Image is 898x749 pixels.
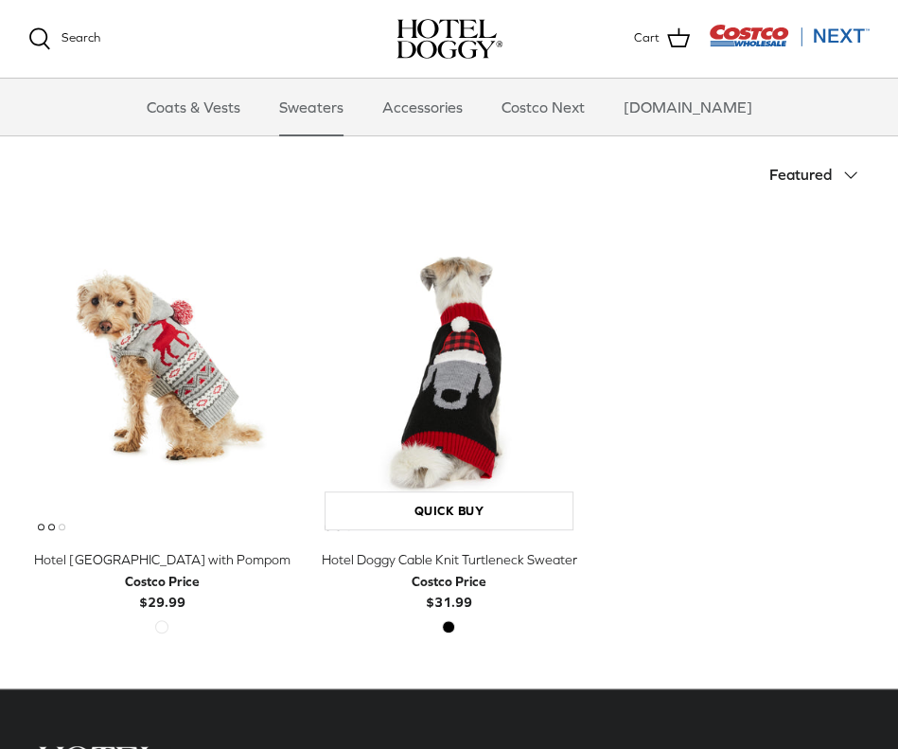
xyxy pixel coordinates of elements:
button: Featured [769,154,870,196]
a: [DOMAIN_NAME] [607,79,769,135]
a: Search [28,27,100,50]
div: Costco Price [125,571,200,592]
span: Cart [634,28,660,48]
a: Hotel Doggy Fair Isle Sweater with Pompom [28,205,296,541]
b: $31.99 [412,571,486,610]
a: Visit Costco Next [709,36,870,50]
div: Hotel Doggy Cable Knit Turtleneck Sweater [315,549,583,570]
a: Quick buy [325,491,573,530]
div: Costco Price [412,571,486,592]
div: Hotel [GEOGRAPHIC_DATA] with Pompom [28,549,296,570]
a: Hotel [GEOGRAPHIC_DATA] with Pompom Costco Price$29.99 [28,549,296,613]
a: Costco Next [484,79,602,135]
span: Featured [769,166,832,183]
a: Sweaters [262,79,361,135]
a: Coats & Vests [130,79,257,135]
img: hoteldoggycom [396,19,502,59]
span: Search [62,30,100,45]
a: Accessories [365,79,480,135]
a: Hotel Doggy Cable Knit Turtleneck Sweater Costco Price$31.99 [315,549,583,613]
img: Costco Next [709,24,870,47]
a: Hotel Doggy Cable Knit Turtleneck Sweater [315,205,583,541]
a: Cart [634,27,690,51]
a: hoteldoggy.com hoteldoggycom [396,19,502,59]
b: $29.99 [125,571,200,610]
